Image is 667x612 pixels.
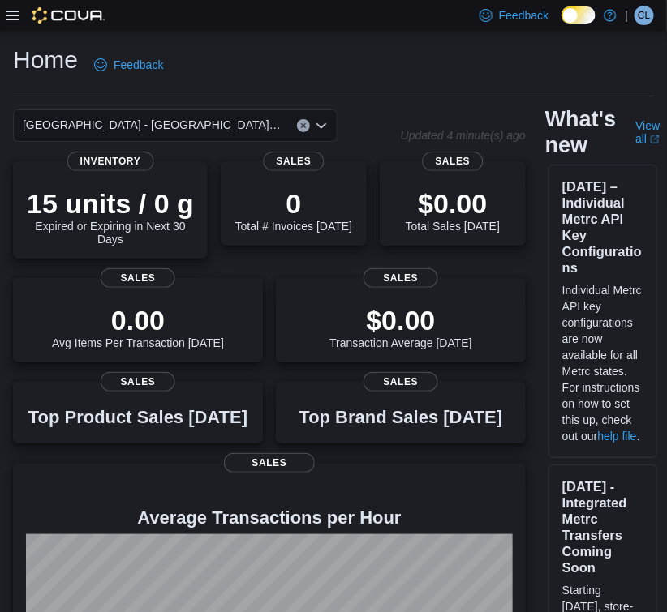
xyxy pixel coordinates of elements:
[562,478,643,576] h3: [DATE] - Integrated Metrc Transfers Coming Soon
[635,6,654,25] div: Cali Lychak
[406,187,500,233] div: Total Sales [DATE]
[32,7,105,24] img: Cova
[224,453,315,473] span: Sales
[401,129,526,142] p: Updated 4 minute(s) ago
[297,119,310,132] button: Clear input
[315,119,328,132] button: Open list of options
[364,372,438,392] span: Sales
[329,304,472,349] div: Transaction Average [DATE]
[235,187,352,233] div: Total # Invoices [DATE]
[23,115,281,135] span: [GEOGRAPHIC_DATA] - [GEOGRAPHIC_DATA] - Fire & Flower
[598,430,637,443] a: help file
[625,6,628,25] p: |
[67,152,154,171] span: Inventory
[28,408,247,427] h3: Top Product Sales [DATE]
[499,7,549,24] span: Feedback
[423,152,484,171] span: Sales
[650,135,660,144] svg: External link
[88,49,170,81] a: Feedback
[264,152,325,171] span: Sales
[562,6,596,24] input: Dark Mode
[329,304,472,336] p: $0.00
[545,106,616,158] h2: What's new
[638,6,650,25] span: CL
[101,268,175,288] span: Sales
[26,187,195,220] p: 15 units / 0 g
[52,304,224,336] p: 0.00
[26,508,513,528] h4: Average Transactions per Hour
[114,57,163,73] span: Feedback
[101,372,175,392] span: Sales
[562,282,643,444] p: Individual Metrc API key configurations are now available for all Metrc states. For instructions ...
[406,187,500,220] p: $0.00
[13,44,78,76] h1: Home
[235,187,352,220] p: 0
[562,178,643,276] h3: [DATE] – Individual Metrc API Key Configurations
[299,408,503,427] h3: Top Brand Sales [DATE]
[52,304,224,349] div: Avg Items Per Transaction [DATE]
[635,119,660,145] a: View allExternal link
[364,268,438,288] span: Sales
[26,187,195,246] div: Expired or Expiring in Next 30 Days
